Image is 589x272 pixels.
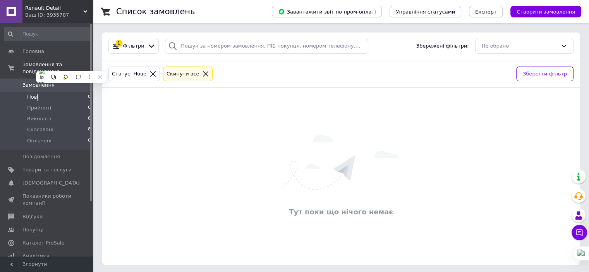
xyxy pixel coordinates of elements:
span: Відгуки [22,213,43,220]
span: Показники роботи компанії [22,193,72,207]
button: Завантажити звіт по пром-оплаті [272,6,382,17]
button: Експорт [469,6,503,17]
span: Замовлення та повідомлення [22,61,93,75]
input: Пошук за номером замовлення, ПІБ покупця, номером телефону, Email, номером накладної [165,39,368,54]
span: Експорт [475,9,497,15]
a: Створити замовлення [503,9,581,14]
span: Покупці [22,226,43,233]
span: Створити замовлення [517,9,575,15]
input: Пошук [4,27,91,41]
div: Статус: Нове [110,70,148,78]
div: 1 [115,40,122,47]
div: Cкинути все [165,70,201,78]
span: Фільтри [123,43,144,50]
button: Чат з покупцем [572,225,587,240]
span: 0 [88,94,91,101]
span: Нові [27,94,38,101]
span: 0 [88,104,91,111]
span: Завантажити звіт по пром-оплаті [278,8,376,15]
span: Renault Detail [25,5,83,12]
span: Повідомлення [22,153,60,160]
span: Прийняті [27,104,51,111]
span: Товари та послуги [22,166,72,173]
span: Замовлення [22,82,55,89]
span: 0 [88,137,91,144]
span: 8 [88,115,91,122]
span: [DEMOGRAPHIC_DATA] [22,180,80,186]
span: Виконані [27,115,51,122]
span: Оплачені [27,137,52,144]
span: Каталог ProSale [22,239,64,246]
div: Не обрано [482,42,558,50]
span: Аналітика [22,253,49,260]
button: Створити замовлення [510,6,581,17]
span: 8 [88,126,91,133]
span: Головна [22,48,44,55]
h1: Список замовлень [116,7,195,16]
div: Ваш ID: 3935787 [25,12,93,19]
div: Тут поки що нічого немає [106,207,576,217]
span: Зберегти фільтр [523,70,567,78]
span: Скасовані [27,126,53,133]
span: Збережені фільтри: [416,43,469,50]
button: Управління статусами [390,6,461,17]
span: Управління статусами [396,9,455,15]
button: Зберегти фільтр [516,67,574,82]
